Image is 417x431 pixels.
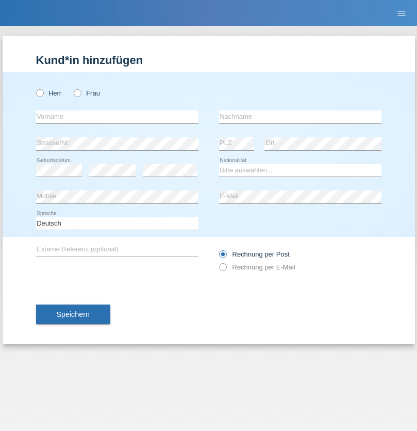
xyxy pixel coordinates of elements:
input: Rechnung per E-Mail [219,263,226,276]
label: Rechnung per Post [219,250,290,258]
input: Frau [74,89,80,96]
span: Speichern [57,310,90,318]
label: Frau [74,89,100,97]
input: Herr [36,89,43,96]
i: menu [396,8,407,19]
input: Rechnung per Post [219,250,226,263]
label: Herr [36,89,62,97]
label: Rechnung per E-Mail [219,263,295,271]
a: menu [391,10,412,16]
h1: Kund*in hinzufügen [36,54,381,67]
button: Speichern [36,305,110,324]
